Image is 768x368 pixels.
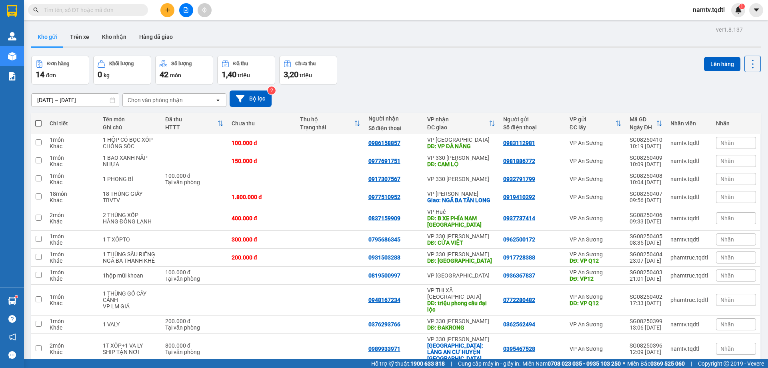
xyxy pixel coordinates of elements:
[50,275,95,282] div: Khác
[300,116,354,123] div: Thu hộ
[165,324,224,331] div: Tại văn phòng
[630,318,662,324] div: SG08250399
[103,257,157,264] div: NGÃ BA THANH KHÊ
[503,140,535,146] div: 0983112981
[627,359,685,368] span: Miền Bắc
[735,6,742,14] img: icon-new-feature
[720,297,734,303] span: Nhãn
[686,5,731,15] span: namtv.tqdtl
[103,212,157,218] div: 2 THÙNG XỐP
[300,72,312,78] span: triệu
[50,173,95,179] div: 1 món
[165,173,224,179] div: 100.000 đ
[50,324,95,331] div: Khác
[670,120,708,127] div: Nhân viên
[232,215,292,221] div: 400.000 đ
[630,239,662,246] div: 08:35 [DATE]
[458,359,520,368] span: Cung cấp máy in - giấy in:
[427,197,495,203] div: Giao: NGÃ BA TÂN LONG
[284,70,298,79] span: 3,20
[720,272,734,279] span: Nhãn
[165,7,170,13] span: plus
[670,158,708,164] div: namtv.tqdtl
[50,251,95,257] div: 1 món
[548,360,621,367] strong: 0708 023 035 - 0935 103 250
[670,140,708,146] div: namtv.tqdtl
[630,257,662,264] div: 23:07 [DATE]
[427,318,495,324] div: VP 330 [PERSON_NAME]
[232,194,292,200] div: 1.800.000 đ
[8,297,16,305] img: warehouse-icon
[720,346,734,352] span: Nhãn
[427,155,495,161] div: VP 330 [PERSON_NAME]
[368,115,419,122] div: Người nhận
[503,194,535,200] div: 0919410292
[670,176,708,182] div: namtv.tqdtl
[202,7,207,13] span: aim
[368,321,400,328] div: 0376293766
[570,215,622,221] div: VP An Sương
[165,179,224,185] div: Tại văn phòng
[630,349,662,355] div: 12:09 [DATE]
[427,336,495,342] div: VP 330 [PERSON_NAME]
[104,72,110,78] span: kg
[93,56,151,84] button: Khối lượng0kg
[427,191,495,197] div: VP [PERSON_NAME]
[670,321,708,328] div: namtv.tqdtl
[720,194,734,200] span: Nhãn
[50,239,95,246] div: Khác
[36,70,44,79] span: 14
[15,296,18,298] sup: 1
[570,158,622,164] div: VP An Sương
[670,194,708,200] div: namtv.tqdtl
[570,176,622,182] div: VP An Sương
[753,6,760,14] span: caret-down
[720,215,734,221] span: Nhãn
[720,254,734,261] span: Nhãn
[8,351,16,359] span: message
[740,4,743,9] span: 1
[630,212,662,218] div: SG08250406
[670,215,708,221] div: namtv.tqdtl
[170,72,181,78] span: món
[720,176,734,182] span: Nhãn
[268,86,276,95] sup: 2
[165,269,224,275] div: 100.000 đ
[630,275,662,282] div: 21:01 [DATE]
[171,61,192,66] div: Số lượng
[503,346,535,352] div: 0395467528
[423,113,499,134] th: Toggle SortBy
[33,7,39,13] span: search
[503,158,535,164] div: 0981886772
[630,137,662,143] div: SG08250410
[427,143,495,149] div: DĐ: VP ĐÀ NĂNG
[427,272,495,279] div: VP [GEOGRAPHIC_DATA]
[296,113,364,134] th: Toggle SortBy
[720,140,734,146] span: Nhãn
[570,140,622,146] div: VP An Sương
[670,272,708,279] div: phamtruc.tqdtl
[8,333,16,341] span: notification
[503,176,535,182] div: 0932791799
[44,6,138,14] input: Tìm tên, số ĐT hoặc mã đơn
[133,27,179,46] button: Hàng đã giao
[704,57,740,71] button: Lên hàng
[233,61,248,66] div: Đã thu
[716,120,756,127] div: Nhãn
[103,321,157,328] div: 1 VALY
[165,342,224,349] div: 800.000 đ
[368,194,400,200] div: 0977510952
[165,124,217,131] div: HTTT
[165,318,224,324] div: 200.000 đ
[503,116,562,123] div: Người gửi
[368,346,400,352] div: 0989933971
[232,254,292,261] div: 200.000 đ
[232,236,292,243] div: 300.000 đ
[720,236,734,243] span: Nhãn
[368,297,400,303] div: 0948167234
[295,61,316,66] div: Chưa thu
[691,359,692,368] span: |
[630,294,662,300] div: SG08250402
[215,97,221,103] svg: open
[749,3,763,17] button: caret-down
